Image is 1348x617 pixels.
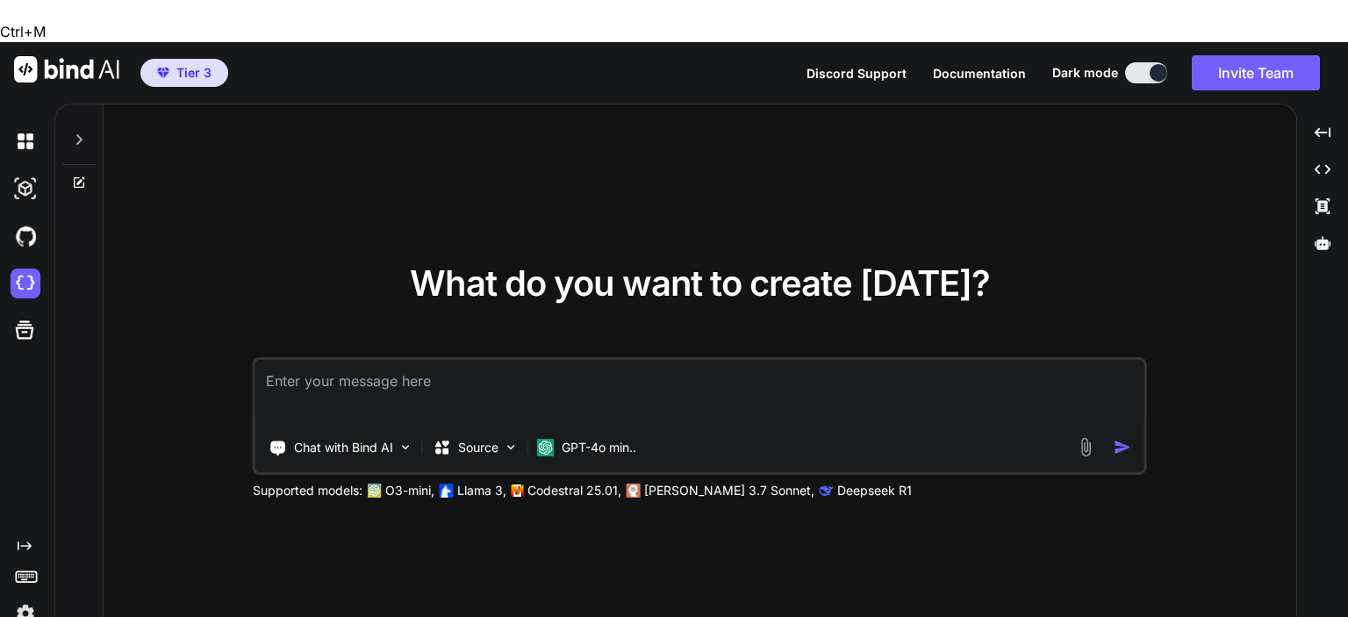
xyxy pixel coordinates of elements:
[1076,437,1096,457] img: attachment
[368,484,382,498] img: GPT-4
[11,221,40,251] img: githubDark
[458,439,498,456] p: Source
[504,440,519,455] img: Pick Models
[440,484,454,498] img: Llama2
[562,439,636,456] p: GPT-4o min..
[398,440,413,455] img: Pick Tools
[14,56,119,83] img: Bind AI
[644,482,814,499] p: [PERSON_NAME] 3.7 Sonnet,
[807,66,907,81] span: Discord Support
[11,269,40,298] img: cloudideIcon
[294,439,393,456] p: Chat with Bind AI
[933,64,1026,83] button: Documentation
[820,484,834,498] img: claude
[457,482,506,499] p: Llama 3,
[140,59,228,87] button: premiumTier 3
[512,484,524,497] img: Mistral-AI
[537,439,555,456] img: GPT-4o mini
[410,262,990,305] span: What do you want to create [DATE]?
[1192,55,1320,90] button: Invite Team
[11,174,40,204] img: darkAi-studio
[253,482,362,499] p: Supported models:
[385,482,434,499] p: O3-mini,
[11,126,40,156] img: darkChat
[1052,64,1118,82] span: Dark mode
[157,68,169,78] img: premium
[837,482,912,499] p: Deepseek R1
[527,482,621,499] p: Codestral 25.01,
[627,484,641,498] img: claude
[933,66,1026,81] span: Documentation
[807,64,907,83] button: Discord Support
[176,64,212,82] span: Tier 3
[1114,438,1132,456] img: icon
